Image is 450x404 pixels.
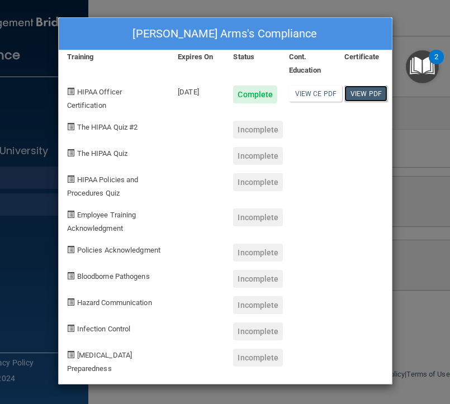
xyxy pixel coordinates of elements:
[59,50,170,77] div: Training
[233,296,283,314] div: Incomplete
[67,88,122,110] span: HIPAA Officer Certification
[77,123,138,131] span: The HIPAA Quiz #2
[67,211,136,232] span: Employee Training Acknowledgment
[67,351,132,373] span: [MEDICAL_DATA] Preparedness
[233,173,283,191] div: Incomplete
[77,246,160,254] span: Policies Acknowledgment
[67,175,139,197] span: HIPAA Policies and Procedures Quiz
[233,208,283,226] div: Incomplete
[434,57,438,72] div: 2
[233,147,283,165] div: Incomplete
[233,85,277,103] div: Complete
[169,50,225,77] div: Expires On
[233,244,283,262] div: Incomplete
[233,270,283,288] div: Incomplete
[233,121,283,139] div: Incomplete
[336,50,391,77] div: Certificate
[77,298,152,307] span: Hazard Communication
[77,272,150,281] span: Bloodborne Pathogens
[289,85,342,102] a: View CE PDF
[344,85,387,102] a: View PDF
[233,349,283,367] div: Incomplete
[225,50,280,77] div: Status
[406,50,439,83] button: Open Resource Center, 2 new notifications
[77,149,127,158] span: The HIPAA Quiz
[281,50,336,77] div: Cont. Education
[77,325,131,333] span: Infection Control
[169,77,225,112] div: [DATE]
[59,18,392,50] div: [PERSON_NAME] Arms's Compliance
[233,322,283,340] div: Incomplete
